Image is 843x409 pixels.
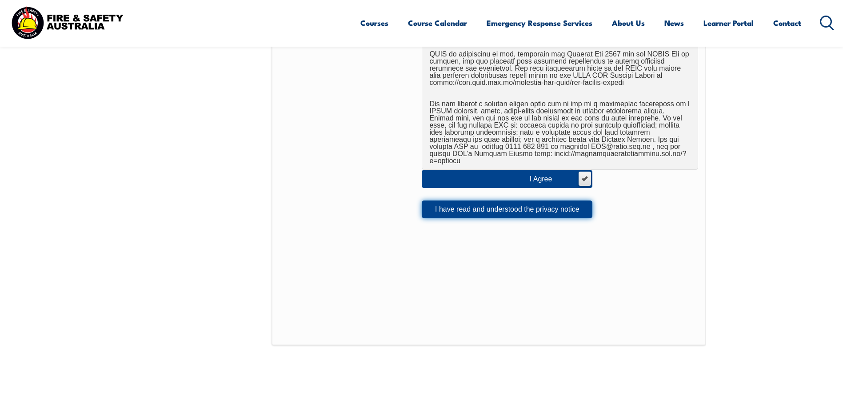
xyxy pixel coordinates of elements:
a: Courses [360,11,388,35]
a: Learner Portal [703,11,754,35]
a: Course Calendar [408,11,467,35]
a: Emergency Response Services [487,11,592,35]
a: About Us [612,11,645,35]
button: I have read and understood the privacy notice [422,200,592,218]
a: Contact [773,11,801,35]
div: I Agree [530,176,570,183]
a: News [664,11,684,35]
